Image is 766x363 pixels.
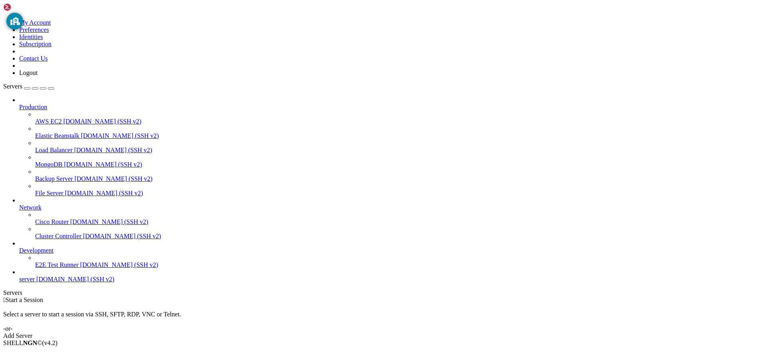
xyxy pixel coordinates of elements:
span: File Server [35,190,63,196]
a: MongoDB [DOMAIN_NAME] (SSH v2) [35,161,763,168]
a: Preferences [19,26,49,33]
a: My Account [19,19,51,26]
span: Servers [3,83,22,90]
span: Cluster Controller [35,233,81,239]
span: [DOMAIN_NAME] (SSH v2) [36,276,115,283]
a: Elastic Beanstalk [DOMAIN_NAME] (SSH v2) [35,132,763,139]
span: [DOMAIN_NAME] (SSH v2) [81,132,159,139]
li: Production [19,96,763,197]
span: Start a Session [6,296,43,303]
a: Contact Us [19,55,48,62]
span: Network [19,204,41,211]
span: SHELL © [3,339,57,346]
a: E2E Test Runner [DOMAIN_NAME] (SSH v2) [35,261,763,269]
span: [DOMAIN_NAME] (SSH v2) [65,190,143,196]
a: Logout [19,69,38,76]
a: Cisco Router [DOMAIN_NAME] (SSH v2) [35,218,763,226]
span: MongoDB [35,161,62,168]
span: [DOMAIN_NAME] (SSH v2) [83,233,161,239]
li: E2E Test Runner [DOMAIN_NAME] (SSH v2) [35,254,763,269]
span:  [3,296,6,303]
span: [DOMAIN_NAME] (SSH v2) [80,261,158,268]
span: [DOMAIN_NAME] (SSH v2) [75,175,153,182]
span: Load Balancer [35,147,73,153]
a: Backup Server [DOMAIN_NAME] (SSH v2) [35,175,763,182]
span: Backup Server [35,175,73,182]
li: server [DOMAIN_NAME] (SSH v2) [19,269,763,283]
a: Production [19,104,763,111]
span: AWS EC2 [35,118,62,125]
li: File Server [DOMAIN_NAME] (SSH v2) [35,182,763,197]
div: Select a server to start a session via SSH, SFTP, RDP, VNC or Telnet. -or- [3,304,763,332]
li: AWS EC2 [DOMAIN_NAME] (SSH v2) [35,111,763,125]
span: Elastic Beanstalk [35,132,79,139]
li: Cisco Router [DOMAIN_NAME] (SSH v2) [35,211,763,226]
button: GoGuardian Privacy Information [6,13,23,29]
div: Add Server [3,332,763,339]
li: Development [19,240,763,269]
img: Shellngn [3,3,49,11]
span: Production [19,104,47,110]
li: Network [19,197,763,240]
b: NGN [23,339,38,346]
li: MongoDB [DOMAIN_NAME] (SSH v2) [35,154,763,168]
span: 4.2.0 [42,339,58,346]
a: File Server [DOMAIN_NAME] (SSH v2) [35,190,763,197]
a: Subscription [19,41,51,47]
span: server [19,276,35,283]
div: Servers [3,289,763,296]
a: AWS EC2 [DOMAIN_NAME] (SSH v2) [35,118,763,125]
li: Cluster Controller [DOMAIN_NAME] (SSH v2) [35,226,763,240]
li: Load Balancer [DOMAIN_NAME] (SSH v2) [35,139,763,154]
a: Servers [3,83,54,90]
li: Elastic Beanstalk [DOMAIN_NAME] (SSH v2) [35,125,763,139]
a: Cluster Controller [DOMAIN_NAME] (SSH v2) [35,233,763,240]
a: Identities [19,33,43,40]
span: [DOMAIN_NAME] (SSH v2) [64,161,142,168]
a: Development [19,247,763,254]
span: Development [19,247,53,254]
span: E2E Test Runner [35,261,79,268]
a: Network [19,204,763,211]
a: server [DOMAIN_NAME] (SSH v2) [19,276,763,283]
span: [DOMAIN_NAME] (SSH v2) [70,218,148,225]
li: Backup Server [DOMAIN_NAME] (SSH v2) [35,168,763,182]
span: [DOMAIN_NAME] (SSH v2) [74,147,152,153]
a: Load Balancer [DOMAIN_NAME] (SSH v2) [35,147,763,154]
span: Cisco Router [35,218,69,225]
span: [DOMAIN_NAME] (SSH v2) [63,118,142,125]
